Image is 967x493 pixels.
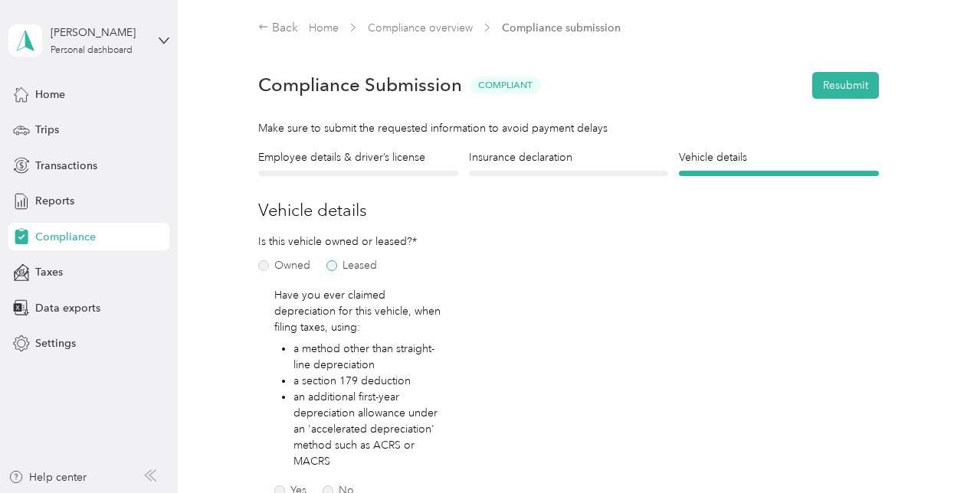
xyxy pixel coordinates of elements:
[812,72,879,99] button: Resubmit
[258,233,391,250] p: Is this vehicle owned or leased?*
[469,149,668,165] h4: Insurance declaration
[35,193,74,209] span: Reports
[35,335,76,351] span: Settings
[35,122,59,138] span: Trips
[309,21,339,34] a: Home
[258,149,457,165] h4: Employee details & driver’s license
[293,341,441,373] li: a method other than straight-line depreciation
[293,389,441,469] li: an additional first-year depreciation allowance under an 'accelerated depreciation' method such a...
[35,87,65,103] span: Home
[470,77,541,94] span: Compliant
[502,20,621,36] span: Compliance submission
[258,260,310,271] label: Owned
[368,21,473,34] a: Compliance overview
[258,74,462,96] h1: Compliance Submission
[293,373,441,389] li: a section 179 deduction
[51,46,133,55] div: Personal dashboard
[326,260,377,271] label: Leased
[35,264,63,280] span: Taxes
[35,229,96,245] span: Compliance
[35,158,97,174] span: Transactions
[258,19,298,38] div: Back
[679,149,878,165] h4: Vehicle details
[35,300,100,316] span: Data exports
[51,24,146,41] div: [PERSON_NAME]
[258,120,878,136] div: Make sure to submit the requested information to avoid payment delays
[8,469,87,485] button: Help center
[258,198,878,223] h3: Vehicle details
[881,407,967,493] iframe: Everlance-gr Chat Button Frame
[274,287,441,335] p: Have you ever claimed depreciation for this vehicle, when filing taxes, using:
